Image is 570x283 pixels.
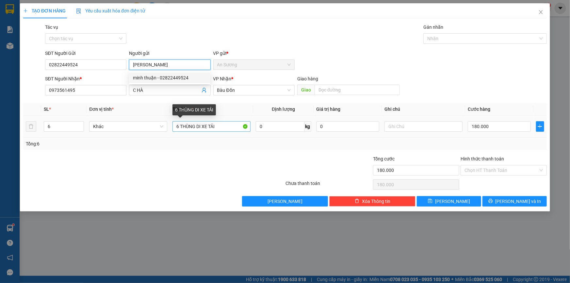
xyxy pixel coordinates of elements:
[6,21,58,30] div: 0868758712
[384,121,463,132] input: Ghi Chú
[76,8,81,14] img: icon
[6,6,16,13] span: Gửi:
[172,121,251,132] input: VD: Bàn, Ghế
[6,6,58,13] div: An Sương
[482,196,547,207] button: printer[PERSON_NAME] và In
[213,76,232,81] span: VP Nhận
[26,140,220,147] div: Tổng: 6
[62,6,78,13] span: Nhận:
[315,85,400,95] input: Dọc đường
[45,75,126,82] div: SĐT Người Nhận
[461,156,504,161] label: Hình thức thanh toán
[6,13,58,21] div: LABO ANH THƯ
[23,8,66,13] span: TẠO ĐƠN HÀNG
[133,74,206,81] div: minh thuận - 02822449524
[355,199,359,204] span: delete
[93,122,163,131] span: Khác
[362,198,390,205] span: Xóa Thông tin
[213,50,295,57] div: VP gửi
[317,107,341,112] span: Giá trị hàng
[5,43,15,50] span: CR :
[468,107,490,112] span: Cước hàng
[26,121,36,132] button: delete
[129,50,210,57] div: Người gửi
[172,104,216,115] div: 6 THÙNG DI XE TẢI
[242,196,328,207] button: [PERSON_NAME]
[76,8,145,13] span: Yêu cầu xuất hóa đơn điện tử
[217,60,291,70] span: An Sương
[305,121,311,132] span: kg
[496,198,541,205] span: [PERSON_NAME] và In
[297,76,318,81] span: Giao hàng
[382,103,465,116] th: Ghi chú
[23,8,28,13] span: plus
[538,9,544,15] span: close
[44,107,49,112] span: SL
[62,29,129,38] div: 0969029817
[45,50,126,57] div: SĐT Người Gửi
[536,124,544,129] span: plus
[202,88,207,93] span: user-add
[129,73,210,83] div: minh thuận - 02822449524
[428,199,432,204] span: save
[536,121,544,132] button: plus
[329,196,415,207] button: deleteXóa Thông tin
[417,196,481,207] button: save[PERSON_NAME]
[532,3,550,22] button: Close
[89,107,114,112] span: Đơn vị tính
[272,107,295,112] span: Định lượng
[423,25,443,30] label: Gán nhãn
[268,198,302,205] span: [PERSON_NAME]
[217,85,291,95] span: Bàu Đồn
[45,25,58,30] label: Tác vụ
[297,85,315,95] span: Giao
[488,199,493,204] span: printer
[285,180,373,191] div: Chưa thanh toán
[62,6,129,21] div: BX [GEOGRAPHIC_DATA]
[62,21,129,29] div: NK VIỆT ĐỨC
[373,156,395,161] span: Tổng cước
[5,42,59,50] div: 30.000
[317,121,380,132] input: 0
[435,198,470,205] span: [PERSON_NAME]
